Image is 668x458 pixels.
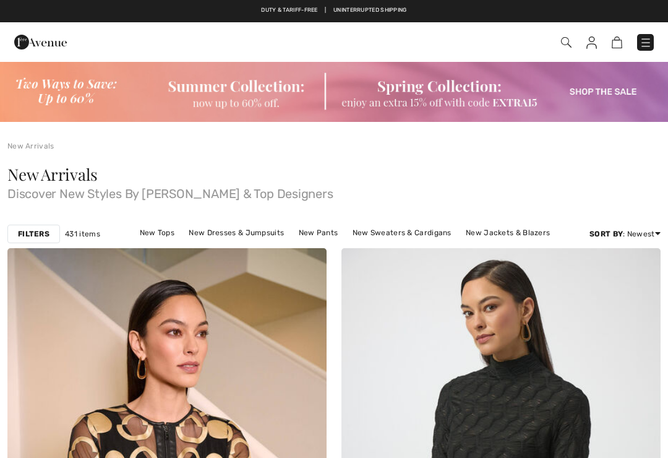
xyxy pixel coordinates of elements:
[612,37,622,48] img: Shopping Bag
[586,37,597,49] img: My Info
[561,37,572,48] img: Search
[7,142,54,150] a: New Arrivals
[7,183,661,200] span: Discover New Styles By [PERSON_NAME] & Top Designers
[7,163,97,185] span: New Arrivals
[14,30,67,54] img: 1ère Avenue
[134,225,181,241] a: New Tops
[182,225,290,241] a: New Dresses & Jumpsuits
[460,225,556,241] a: New Jackets & Blazers
[14,35,67,47] a: 1ère Avenue
[640,37,652,49] img: Menu
[589,228,661,240] div: : Newest
[336,241,406,257] a: New Outerwear
[589,230,623,238] strong: Sort By
[346,225,458,241] a: New Sweaters & Cardigans
[18,228,49,240] strong: Filters
[283,241,335,257] a: New Skirts
[293,225,345,241] a: New Pants
[65,228,100,240] span: 431 items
